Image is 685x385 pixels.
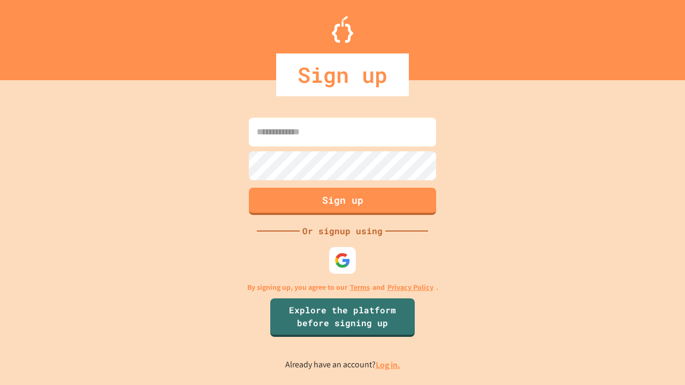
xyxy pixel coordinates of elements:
[270,298,415,337] a: Explore the platform before signing up
[387,282,433,293] a: Privacy Policy
[640,342,674,374] iframe: chat widget
[350,282,370,293] a: Terms
[285,358,400,372] p: Already have an account?
[376,359,400,371] a: Log in.
[249,188,436,215] button: Sign up
[334,252,351,268] img: google-icon.svg
[332,16,353,43] img: Logo.svg
[276,53,409,96] div: Sign up
[247,282,438,293] p: By signing up, you agree to our and .
[596,296,674,341] iframe: chat widget
[300,225,385,237] div: Or signup using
